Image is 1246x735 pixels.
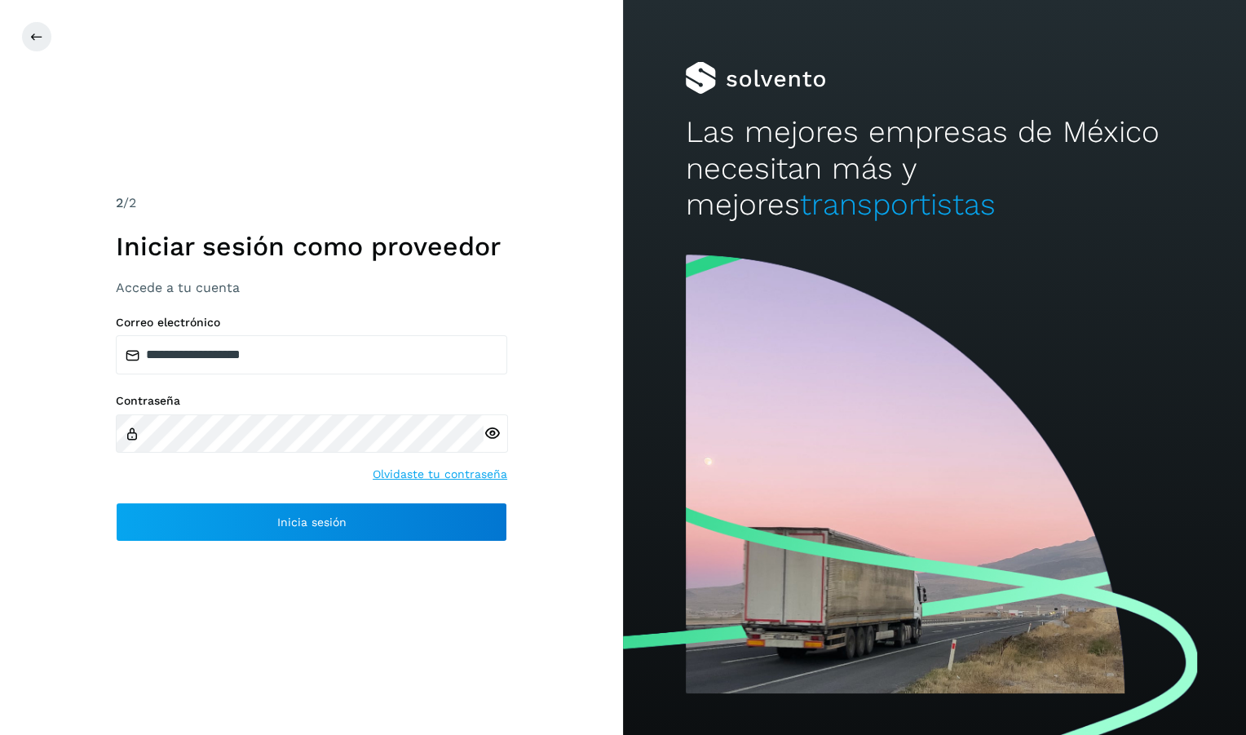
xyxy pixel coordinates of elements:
[277,516,347,528] span: Inicia sesión
[685,114,1183,223] h2: Las mejores empresas de México necesitan más y mejores
[116,195,123,210] span: 2
[116,316,507,330] label: Correo electrónico
[116,280,507,295] h3: Accede a tu cuenta
[116,394,507,408] label: Contraseña
[373,466,507,483] a: Olvidaste tu contraseña
[116,503,507,542] button: Inicia sesión
[116,193,507,213] div: /2
[116,231,507,262] h1: Iniciar sesión como proveedor
[799,187,995,222] span: transportistas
